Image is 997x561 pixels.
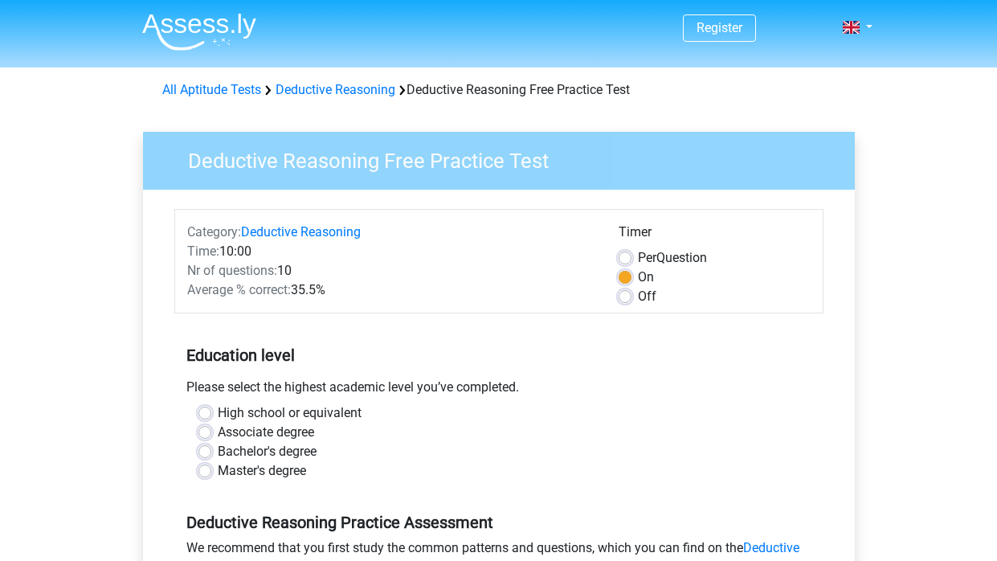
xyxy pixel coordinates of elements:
a: Deductive Reasoning [241,224,361,240]
div: Timer [619,223,811,248]
span: Time: [187,244,219,259]
h5: Deductive Reasoning Practice Assessment [186,513,811,532]
h3: Deductive Reasoning Free Practice Test [169,142,843,174]
a: Register [697,20,742,35]
label: Bachelor's degree [218,442,317,461]
h5: Education level [186,339,811,371]
img: Assessly [142,13,256,51]
label: Off [638,287,656,306]
label: Question [638,248,707,268]
label: High school or equivalent [218,403,362,423]
div: 35.5% [175,280,607,300]
div: Please select the highest academic level you’ve completed. [174,378,823,403]
div: Deductive Reasoning Free Practice Test [156,80,842,100]
span: Category: [187,224,241,240]
label: On [638,268,654,287]
span: Average % correct: [187,282,291,297]
div: 10 [175,261,607,280]
a: All Aptitude Tests [162,82,261,97]
label: Associate degree [218,423,314,442]
a: Deductive Reasoning [276,82,395,97]
div: 10:00 [175,242,607,261]
span: Nr of questions: [187,263,277,278]
span: Per [638,250,656,265]
label: Master's degree [218,461,306,481]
